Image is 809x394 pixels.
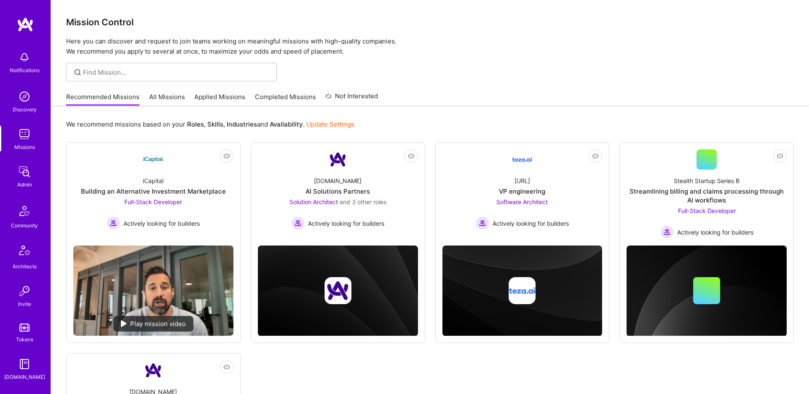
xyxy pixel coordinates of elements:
[13,105,37,114] div: Discovery
[16,283,33,300] img: Invite
[17,17,34,32] img: logo
[143,149,163,170] img: Company Logo
[677,228,753,237] span: Actively looking for builders
[627,246,787,336] img: cover
[306,120,354,128] a: Update Settings
[66,36,794,57] p: Here you can discover and request to join teams working on meaningful missions with high-quality ...
[73,67,83,77] i: icon SearchGrey
[308,219,384,228] span: Actively looking for builders
[493,219,569,228] span: Actively looking for builders
[14,201,35,221] img: Community
[408,153,415,159] i: icon EyeClosed
[325,91,378,106] a: Not Interested
[11,221,38,230] div: Community
[340,198,386,205] span: and 3 other roles
[10,66,40,75] div: Notifications
[592,153,599,159] i: icon EyeClosed
[227,120,257,128] b: Industries
[113,316,193,332] div: Play mission video
[66,120,354,129] p: We recommend missions based on your , , and .
[124,198,182,205] span: Full-Stack Developer
[4,372,45,381] div: [DOMAIN_NAME]
[660,225,674,239] img: Actively looking for builders
[509,277,536,304] img: Company logo
[16,335,33,344] div: Tokens
[328,149,348,170] img: Company Logo
[223,153,230,159] i: icon EyeClosed
[255,92,316,106] a: Completed Missions
[476,216,489,230] img: Actively looking for builders
[143,176,163,185] div: iCapital
[258,149,418,239] a: Company Logo[DOMAIN_NAME]AI Solutions PartnersSolution Architect and 3 other rolesActively lookin...
[73,149,233,239] a: Company LogoiCapitalBuilding an Alternative Investment MarketplaceFull-Stack Developer Actively l...
[66,92,139,106] a: Recommended Missions
[777,153,783,159] i: icon EyeClosed
[107,216,120,230] img: Actively looking for builders
[305,187,370,196] div: AI Solutions Partners
[442,149,603,239] a: Company Logo[URL]VP engineeringSoftware Architect Actively looking for buildersActively looking f...
[13,262,37,271] div: Architects
[18,300,31,308] div: Invite
[16,88,33,105] img: discovery
[66,17,794,27] h3: Mission Control
[289,198,338,205] span: Solution Architect
[291,216,305,230] img: Actively looking for builders
[512,149,532,170] img: Company Logo
[324,277,351,304] img: Company logo
[207,120,223,128] b: Skills
[14,143,35,151] div: Missions
[223,364,230,370] i: icon EyeClosed
[258,246,418,336] img: cover
[314,176,362,185] div: [DOMAIN_NAME]
[81,187,226,196] div: Building an Alternative Investment Marketplace
[83,68,271,77] input: Find Mission...
[496,198,548,205] span: Software Architect
[16,356,33,372] img: guide book
[674,176,739,185] div: Stealth Startup Series B
[16,126,33,143] img: teamwork
[627,149,787,239] a: Stealth Startup Series BStreamlining billing and claims processing through AI workflowsFull-Stack...
[499,187,545,196] div: VP engineering
[149,92,185,106] a: All Missions
[194,92,245,106] a: Applied Missions
[17,180,32,189] div: Admin
[143,360,163,381] img: Company Logo
[514,176,530,185] div: [URL]
[627,187,787,205] div: Streamlining billing and claims processing through AI workflows
[16,163,33,180] img: admin teamwork
[19,324,29,332] img: tokens
[14,242,35,262] img: Architects
[123,219,200,228] span: Actively looking for builders
[16,49,33,66] img: bell
[187,120,204,128] b: Roles
[121,320,127,327] img: play
[270,120,303,128] b: Availability
[678,207,736,214] span: Full-Stack Developer
[73,246,233,336] img: No Mission
[442,246,603,336] img: cover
